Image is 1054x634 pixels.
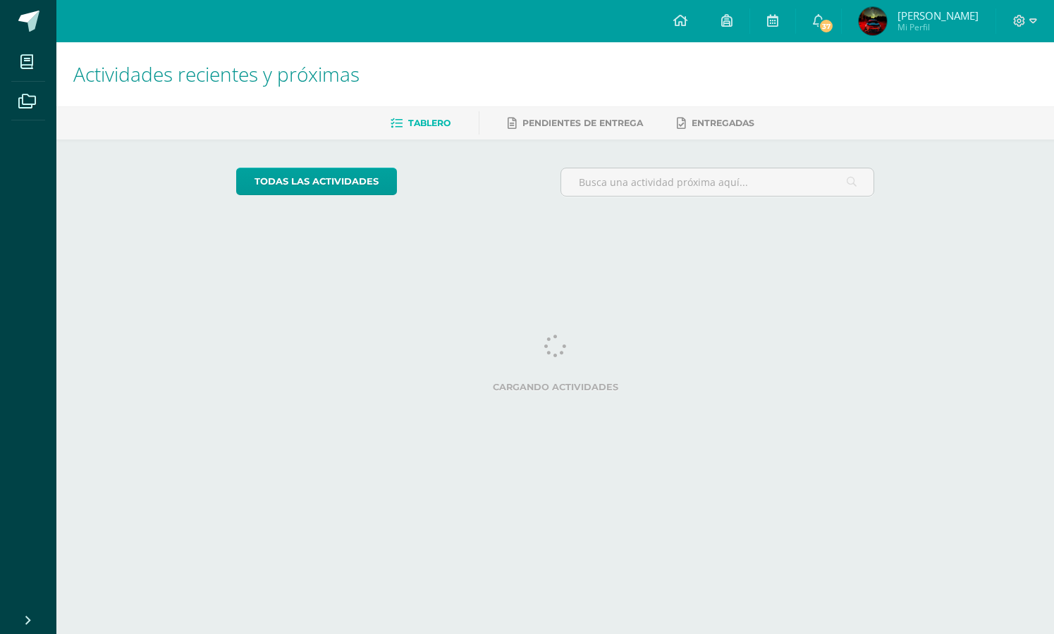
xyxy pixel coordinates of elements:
label: Cargando actividades [236,382,874,392]
a: Entregadas [677,112,754,135]
a: todas las Actividades [236,168,397,195]
span: Actividades recientes y próximas [73,61,360,87]
span: Pendientes de entrega [522,118,643,128]
input: Busca una actividad próxima aquí... [561,168,874,196]
span: Mi Perfil [897,21,979,33]
a: Pendientes de entrega [508,112,643,135]
span: Tablero [408,118,451,128]
a: Tablero [391,112,451,135]
span: [PERSON_NAME] [897,8,979,23]
span: Entregadas [692,118,754,128]
img: e1962a5baed2ea244850b68fbdae528d.png [859,7,887,35]
span: 37 [819,18,834,34]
